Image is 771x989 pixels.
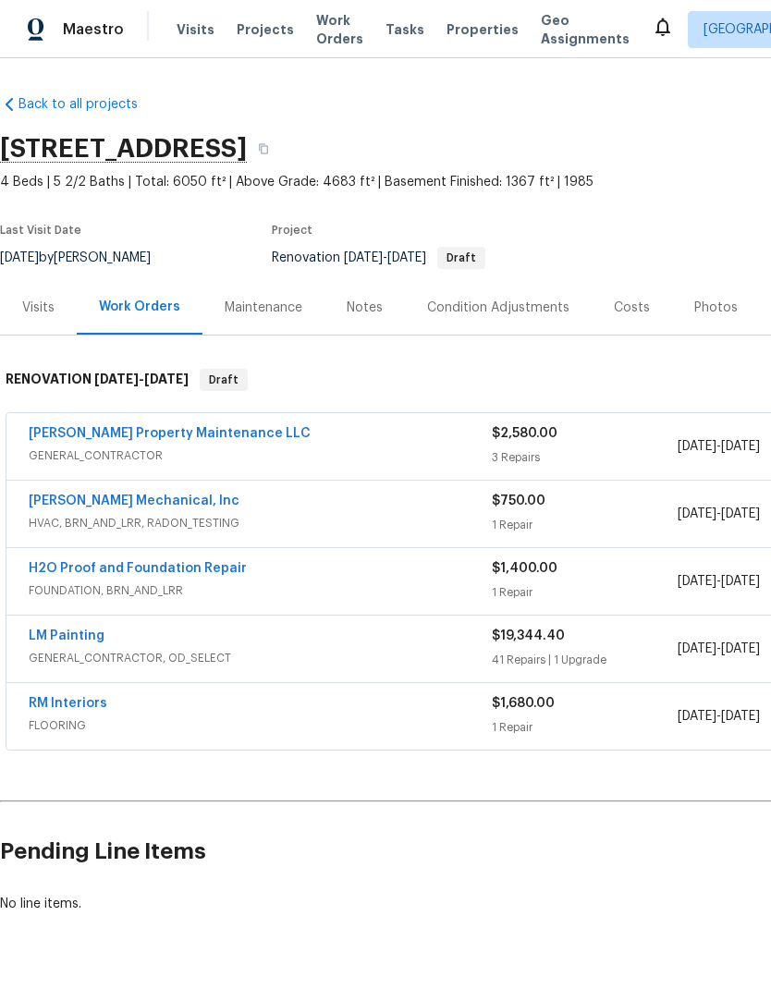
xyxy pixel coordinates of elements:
a: [PERSON_NAME] Property Maintenance LLC [29,427,311,440]
span: Properties [447,20,519,39]
span: $19,344.40 [492,629,565,642]
div: 1 Repair [492,718,677,737]
span: - [678,505,760,523]
span: Maestro [63,20,124,39]
span: - [94,372,189,385]
div: Work Orders [99,298,180,316]
span: [DATE] [721,575,760,588]
span: Projects [237,20,294,39]
span: [DATE] [721,507,760,520]
span: Visits [177,20,214,39]
span: [DATE] [721,440,760,453]
span: Renovation [272,251,485,264]
div: 1 Repair [492,583,677,602]
span: Project [272,225,312,236]
span: - [678,437,760,456]
a: [PERSON_NAME] Mechanical, Inc [29,494,239,507]
span: - [678,640,760,658]
span: FLOORING [29,716,492,735]
span: [DATE] [94,372,139,385]
span: Tasks [385,23,424,36]
span: [DATE] [721,642,760,655]
div: Costs [614,299,650,317]
div: Visits [22,299,55,317]
span: Work Orders [316,11,363,48]
span: FOUNDATION, BRN_AND_LRR [29,581,492,600]
a: H2O Proof and Foundation Repair [29,562,247,575]
span: HVAC, BRN_AND_LRR, RADON_TESTING [29,514,492,532]
span: [DATE] [721,710,760,723]
span: GENERAL_CONTRACTOR, OD_SELECT [29,649,492,667]
span: Draft [439,252,483,263]
span: [DATE] [678,642,716,655]
span: GENERAL_CONTRACTOR [29,446,492,465]
div: 3 Repairs [492,448,677,467]
span: $1,680.00 [492,697,555,710]
a: LM Painting [29,629,104,642]
span: [DATE] [344,251,383,264]
span: $2,580.00 [492,427,557,440]
span: - [678,572,760,591]
span: [DATE] [678,575,716,588]
span: Geo Assignments [541,11,630,48]
button: Copy Address [247,132,280,165]
span: - [344,251,426,264]
div: 41 Repairs | 1 Upgrade [492,651,677,669]
span: [DATE] [678,507,716,520]
span: [DATE] [144,372,189,385]
span: [DATE] [678,440,716,453]
a: RM Interiors [29,697,107,710]
span: - [678,707,760,726]
span: $1,400.00 [492,562,557,575]
span: [DATE] [678,710,716,723]
span: $750.00 [492,494,545,507]
span: [DATE] [387,251,426,264]
div: Maintenance [225,299,302,317]
div: Condition Adjustments [427,299,569,317]
div: Photos [694,299,738,317]
span: Draft [202,371,246,389]
h6: RENOVATION [6,369,189,391]
div: Notes [347,299,383,317]
div: 1 Repair [492,516,677,534]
